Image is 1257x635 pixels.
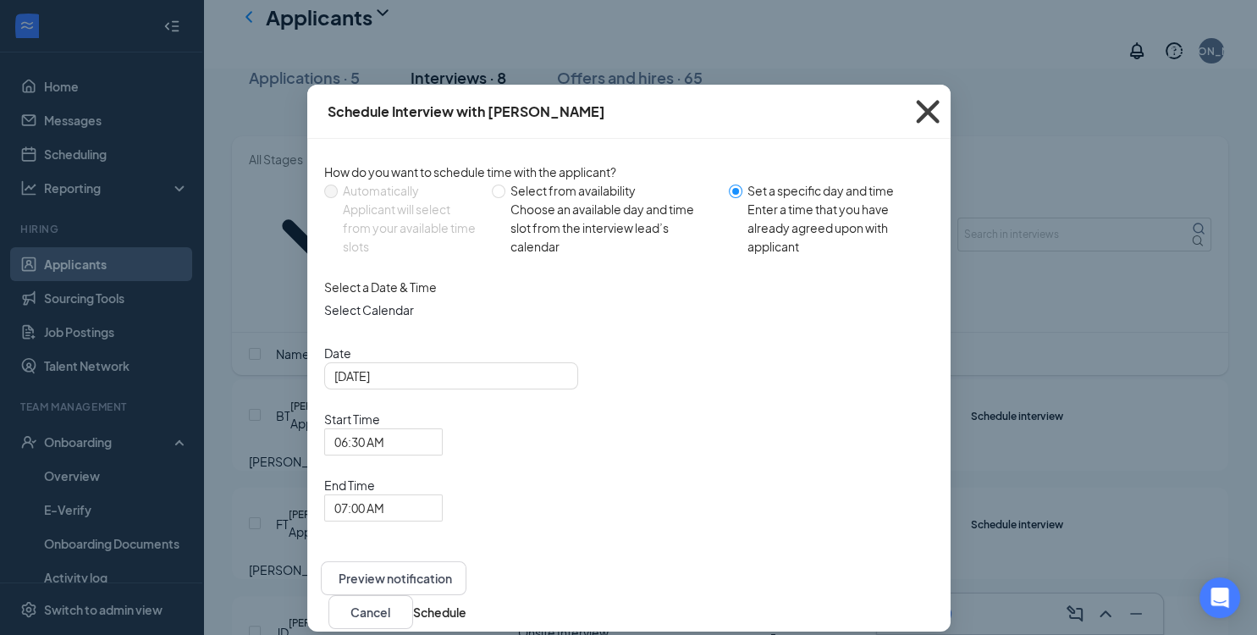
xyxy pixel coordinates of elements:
div: Set a specific day and time [747,181,920,200]
svg: Cross [905,89,951,135]
button: EyePreview notification [321,561,466,595]
span: Select Calendar [324,301,934,319]
div: Applicant will select from your available time slots [343,200,479,256]
div: Automatically [343,181,479,200]
div: Schedule Interview with [PERSON_NAME] [328,102,605,121]
div: Select a Date & Time [324,278,934,296]
div: Open Intercom Messenger [1199,577,1240,618]
span: Date [324,344,934,362]
button: Schedule [413,603,466,621]
div: Choose an available day and time slot from the interview lead’s calendar [510,200,714,256]
span: Start Time [324,410,443,428]
div: How do you want to schedule time with the applicant? [324,163,934,181]
div: Enter a time that you have already agreed upon with applicant [747,200,920,256]
span: 06:30 AM [334,429,384,455]
button: Close [905,85,951,139]
button: Cancel [328,595,413,629]
div: Select from availability [510,181,714,200]
span: End Time [324,476,443,494]
input: Aug 26, 2025 [334,367,565,385]
span: 07:00 AM [334,495,384,521]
